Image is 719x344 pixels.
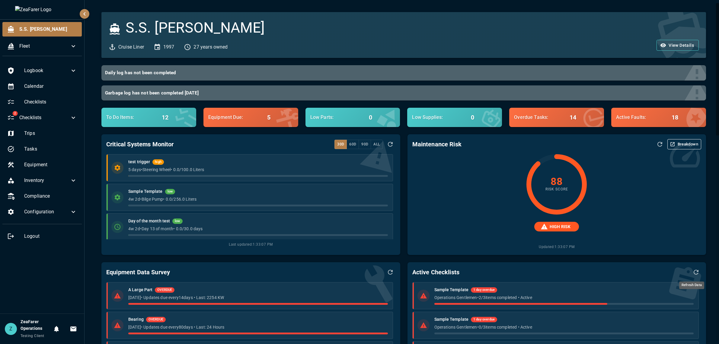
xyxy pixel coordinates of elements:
span: Testing Client [21,334,44,338]
button: Refresh Data [385,267,395,277]
p: 5 days • Steering Wheel • 0.0 / 100.0 Liters [128,167,388,173]
p: To Do Items : [106,114,157,121]
h6: test trigger [128,159,150,165]
p: 4w 2d • Day 13 of month • 0.0 / 30.0 days [128,226,388,232]
h3: S.S. [PERSON_NAME] [126,19,265,36]
h6: 14 [570,113,576,122]
h6: Equipment Data Survey [106,267,170,277]
h6: Garbage log has not been completed [DATE] [105,89,698,97]
span: Fleet [19,43,70,50]
h6: Sample Template [434,287,469,293]
button: 30d [334,140,347,149]
div: Compliance [2,189,82,203]
div: S.S. [PERSON_NAME] [2,22,82,37]
button: Breakdown [667,139,701,149]
div: 2Checklists [2,110,82,125]
button: Daily log has not been completed [101,65,706,81]
p: Active Faults : [616,114,667,121]
h4: 88 [551,176,563,186]
span: Logout [24,233,77,240]
span: Last updated: 1:33:07 PM [106,242,395,248]
p: Operations Gentlemen • 2 / 3 items completed • Active [434,295,694,301]
p: Overdue Tasks : [514,114,565,121]
h6: Sample Template [434,316,469,323]
h6: Sample Template [128,188,163,195]
span: low [165,189,175,194]
h6: Bearing [128,316,144,323]
span: S.S. [PERSON_NAME] [19,26,77,33]
div: Z [5,323,17,335]
div: Inventory [2,173,82,188]
button: Invitations [67,323,79,335]
button: Refresh Data [691,267,701,277]
span: OVERDUE [146,317,166,322]
h6: 0 [471,113,474,122]
h6: Maintenance Risk [412,139,462,149]
h6: ZeaFarer Operations [21,319,50,332]
span: HIGH RISK [546,224,574,230]
div: Logbook [2,63,82,78]
span: Risk Score [545,186,568,193]
span: Updated: 1:33:07 PM [539,239,574,250]
div: Logout [2,229,82,244]
p: [DATE] • Updates due every 80 days • Last: 24 Hours [128,324,388,330]
div: Tasks [2,142,82,156]
div: Checklists [2,95,82,109]
span: OVERDUE [155,288,174,293]
span: 1 day overdue [471,288,497,293]
h6: 0 [369,113,372,122]
button: 60d [347,140,359,149]
h6: 18 [672,113,678,122]
span: Trips [24,130,77,137]
h6: 12 [162,113,168,122]
p: Operations Gentlemen • 0 / 3 items completed • Active [434,324,694,330]
span: Inventory [24,177,70,184]
span: low [172,219,182,224]
h6: Day of the month test [128,218,170,225]
p: 1997 [163,43,174,51]
span: Compliance [24,193,77,200]
div: Equipment [2,158,82,172]
img: ZeaFarer Logo [15,6,69,13]
button: View Details [657,40,699,51]
h6: Daily log has not been completed [105,69,698,77]
span: 2 [12,111,18,116]
div: Configuration [2,205,82,219]
span: Tasks [24,145,77,153]
button: Refresh Assessment [655,139,665,149]
span: 1 day overdue [471,317,497,322]
h6: A Large Part [128,287,152,293]
button: 90d [359,140,371,149]
button: Garbage log has not been completed [DATE] [101,85,706,101]
span: Equipment [24,161,77,168]
span: Configuration [24,208,70,215]
p: [DATE] • Updates due every 14 days • Last: 2254 KW [128,295,388,301]
p: Equipment Due : [208,114,262,121]
h6: Critical Systems Monitor [106,139,174,149]
p: 4w 2d • Bilge Pump • 0.0 / 256.0 Liters [128,196,388,202]
div: Trips [2,126,82,141]
button: Refresh Data [385,139,395,149]
p: Cruise Liner [118,43,144,51]
div: Refresh Data [679,282,704,289]
div: Calendar [2,79,82,94]
button: Notifications [50,323,62,335]
span: Checklists [19,114,70,121]
p: 27 years owned [193,43,228,51]
p: Low Parts : [310,114,364,121]
div: Fleet [2,39,82,53]
h6: Active Checklists [412,267,460,277]
p: Low Supplies : [412,114,466,121]
button: All [371,140,382,149]
span: Calendar [24,83,77,90]
span: Checklists [24,98,77,106]
h6: 5 [267,113,270,122]
span: high [152,160,164,165]
span: Logbook [24,67,70,74]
